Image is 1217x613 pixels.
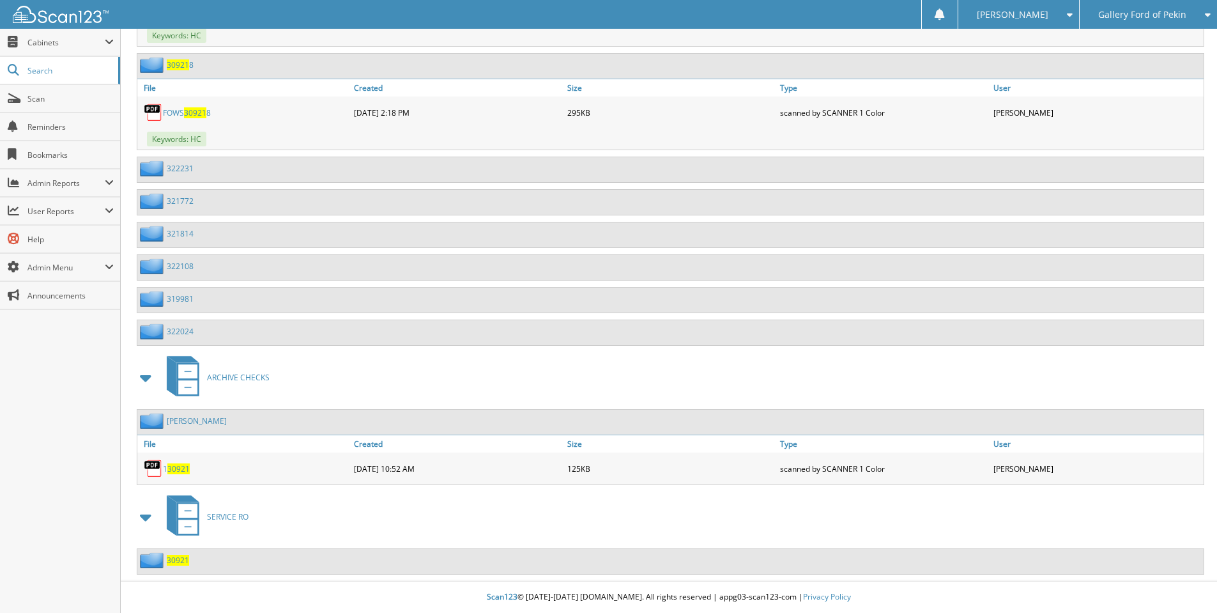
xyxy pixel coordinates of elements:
a: File [137,435,351,453]
div: 295KB [564,100,777,125]
a: Created [351,435,564,453]
img: folder2.png [140,413,167,429]
div: [PERSON_NAME] [990,100,1204,125]
span: User Reports [27,206,105,217]
a: User [990,79,1204,97]
a: 322024 [167,326,194,337]
img: folder2.png [140,323,167,339]
a: 321772 [167,196,194,206]
a: 322231 [167,163,194,174]
a: 30921 [167,555,189,566]
a: Type [777,79,990,97]
div: [DATE] 2:18 PM [351,100,564,125]
img: folder2.png [140,226,167,242]
span: SERVICE RO [207,511,249,522]
div: [PERSON_NAME] [990,456,1204,481]
span: [PERSON_NAME] [977,11,1048,19]
span: Admin Menu [27,262,105,273]
img: folder2.png [140,193,167,209]
a: 319981 [167,293,194,304]
a: SERVICE RO [159,492,249,542]
div: © [DATE]-[DATE] [DOMAIN_NAME]. All rights reserved | appg03-scan123-com | [121,582,1217,613]
a: Created [351,79,564,97]
span: ARCHIVE CHECKS [207,372,270,383]
a: Size [564,79,777,97]
span: Cabinets [27,37,105,48]
img: folder2.png [140,258,167,274]
div: scanned by SCANNER 1 Color [777,100,990,125]
a: [PERSON_NAME] [167,415,227,426]
img: folder2.png [140,160,167,176]
img: PDF.png [144,103,163,122]
a: Type [777,435,990,453]
a: Size [564,435,777,453]
span: Keywords: HC [147,28,206,43]
span: 30921 [167,59,189,70]
img: scan123-logo-white.svg [13,6,109,23]
span: Admin Reports [27,178,105,189]
div: 125KB [564,456,777,481]
a: 322108 [167,261,194,272]
a: Privacy Policy [803,591,851,602]
span: 30921 [184,107,206,118]
a: 130921 [163,463,190,474]
a: File [137,79,351,97]
span: 30921 [167,463,190,474]
a: 309218 [167,59,194,70]
img: folder2.png [140,291,167,307]
span: Scan [27,93,114,104]
a: FOWS309218 [163,107,211,118]
a: User [990,435,1204,453]
span: Announcements [27,290,114,301]
span: Bookmarks [27,150,114,160]
span: Search [27,65,112,76]
span: Help [27,234,114,245]
a: ARCHIVE CHECKS [159,352,270,403]
div: scanned by SCANNER 1 Color [777,456,990,481]
a: 321814 [167,228,194,239]
img: folder2.png [140,57,167,73]
div: [DATE] 10:52 AM [351,456,564,481]
span: Keywords: HC [147,132,206,146]
img: PDF.png [144,459,163,478]
span: Scan123 [487,591,517,602]
iframe: Chat Widget [1153,552,1217,613]
span: Reminders [27,121,114,132]
span: Gallery Ford of Pekin [1098,11,1186,19]
img: folder2.png [140,552,167,568]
